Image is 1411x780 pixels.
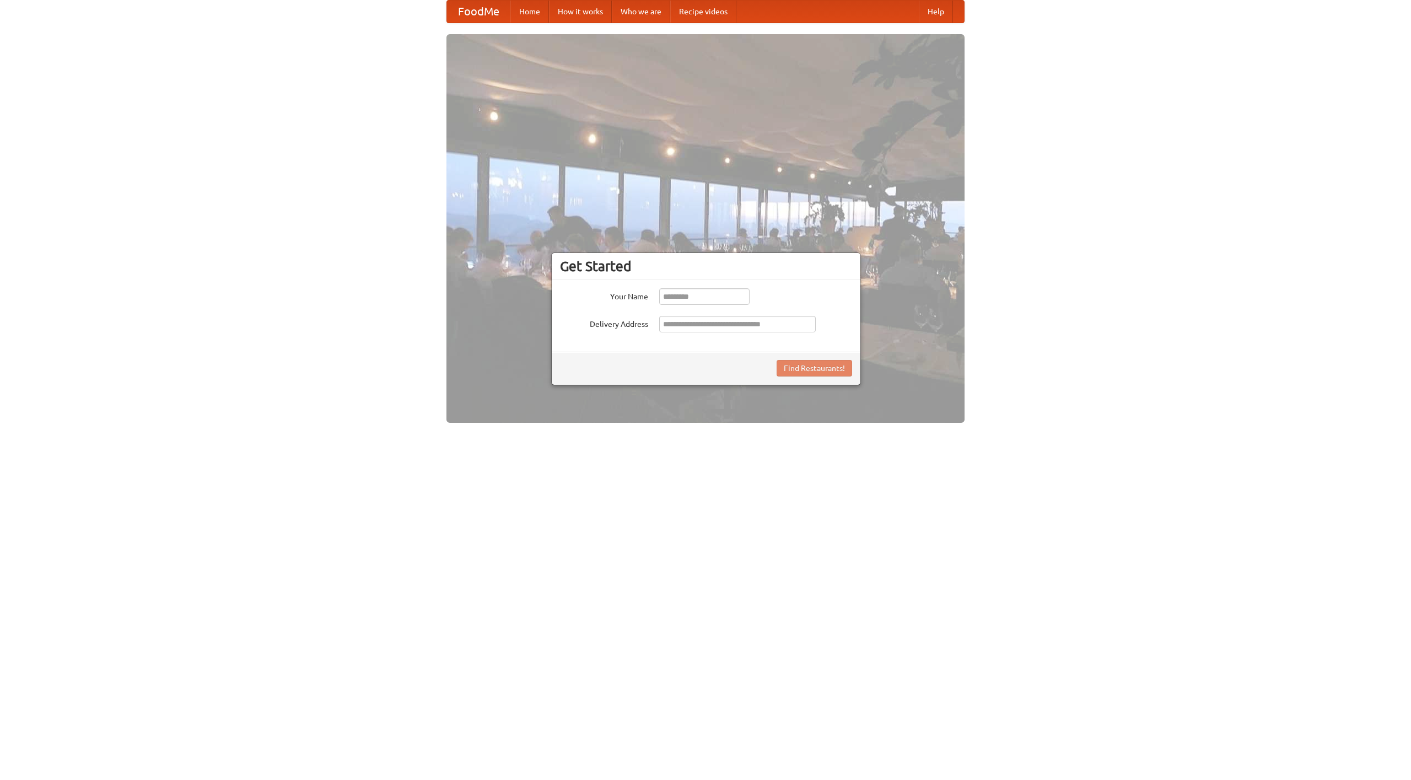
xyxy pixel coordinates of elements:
h3: Get Started [560,258,852,275]
label: Your Name [560,288,648,302]
a: How it works [549,1,612,23]
label: Delivery Address [560,316,648,330]
a: Help [919,1,953,23]
a: Home [510,1,549,23]
a: Recipe videos [670,1,736,23]
a: FoodMe [447,1,510,23]
a: Who we are [612,1,670,23]
button: Find Restaurants! [777,360,852,376]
